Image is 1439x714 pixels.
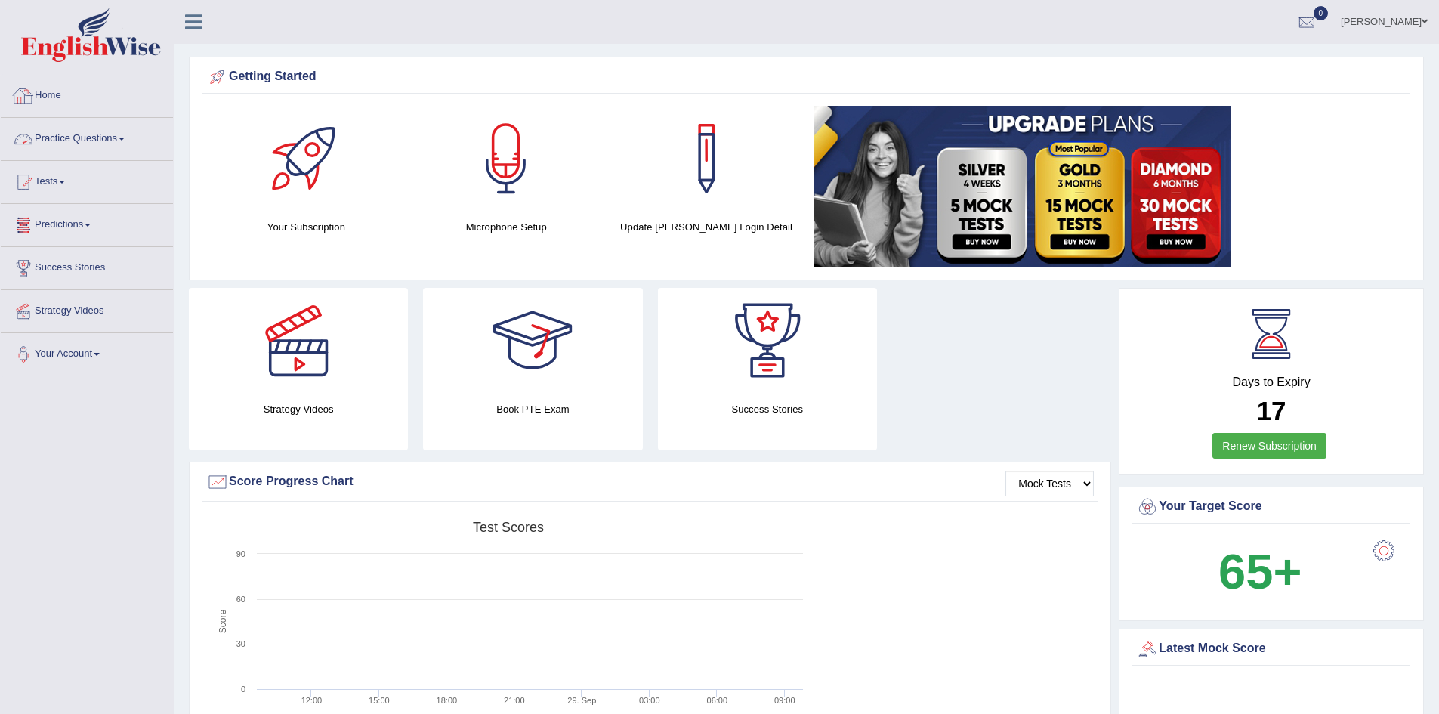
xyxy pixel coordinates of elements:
[301,696,323,705] text: 12:00
[1136,376,1407,389] h4: Days to Expiry
[437,696,458,705] text: 18:00
[504,696,525,705] text: 21:00
[1,204,173,242] a: Predictions
[369,696,390,705] text: 15:00
[189,401,408,417] h4: Strategy Videos
[1,333,173,371] a: Your Account
[707,696,728,705] text: 06:00
[214,219,399,235] h4: Your Subscription
[614,219,799,235] h4: Update [PERSON_NAME] Login Detail
[1136,638,1407,660] div: Latest Mock Score
[206,66,1407,88] div: Getting Started
[206,471,1094,493] div: Score Progress Chart
[1,75,173,113] a: Home
[1,161,173,199] a: Tests
[236,549,245,558] text: 90
[414,219,599,235] h4: Microphone Setup
[423,401,642,417] h4: Book PTE Exam
[241,685,245,694] text: 0
[1257,396,1286,425] b: 17
[567,696,596,705] tspan: 29. Sep
[1,118,173,156] a: Practice Questions
[639,696,660,705] text: 03:00
[236,639,245,648] text: 30
[473,520,544,535] tspan: Test scores
[774,696,795,705] text: 09:00
[1314,6,1329,20] span: 0
[814,106,1231,267] img: small5.jpg
[218,610,228,634] tspan: Score
[1218,544,1302,599] b: 65+
[1,290,173,328] a: Strategy Videos
[1,247,173,285] a: Success Stories
[1136,496,1407,518] div: Your Target Score
[1212,433,1326,459] a: Renew Subscription
[658,401,877,417] h4: Success Stories
[236,595,245,604] text: 60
